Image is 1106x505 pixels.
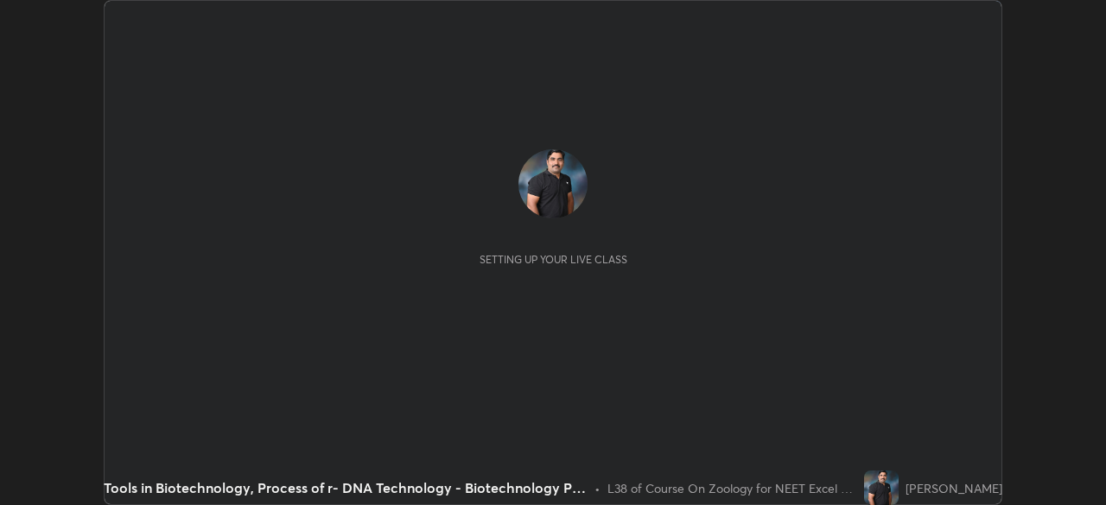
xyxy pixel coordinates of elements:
img: 0d51a949ae1246ebace575b2309852f0.jpg [518,149,588,218]
div: Setting up your live class [480,253,627,266]
img: 0d51a949ae1246ebace575b2309852f0.jpg [864,470,899,505]
div: [PERSON_NAME] [906,479,1002,497]
div: Tools in Biotechnology, Process of r- DNA Technology - Biotechnology P and P [104,477,588,498]
div: • [594,479,601,497]
div: L38 of Course On Zoology for NEET Excel 2 2026 [607,479,857,497]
